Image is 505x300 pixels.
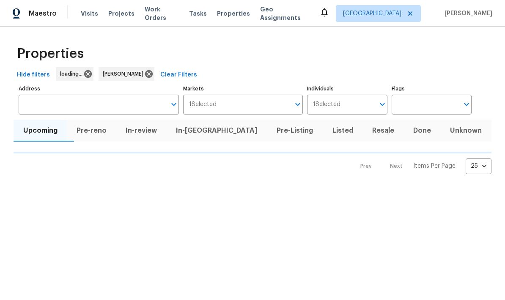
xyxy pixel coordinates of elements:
span: Properties [217,9,250,18]
span: 1 Selected [189,101,217,108]
span: Upcoming [19,125,62,136]
button: Open [461,98,472,110]
span: Pre-Listing [272,125,318,136]
span: Tasks [189,11,207,16]
span: Done [409,125,436,136]
span: [PERSON_NAME] [441,9,492,18]
button: Clear Filters [157,67,200,83]
label: Flags [392,86,472,91]
button: Hide filters [14,67,53,83]
button: Open [168,98,180,110]
span: Visits [81,9,98,18]
span: Projects [108,9,134,18]
span: Clear Filters [160,70,197,80]
span: 1 Selected [313,101,340,108]
p: Items Per Page [413,162,456,170]
div: [PERSON_NAME] [99,67,154,81]
span: In-review [121,125,161,136]
button: Open [376,98,388,110]
span: Pre-reno [72,125,111,136]
div: 25 [466,155,491,177]
div: loading... [56,67,93,81]
span: Listed [328,125,357,136]
label: Individuals [307,86,387,91]
label: Markets [183,86,303,91]
span: [PERSON_NAME] [103,70,147,78]
span: [GEOGRAPHIC_DATA] [343,9,401,18]
nav: Pagination Navigation [352,158,491,174]
span: Hide filters [17,70,50,80]
span: Unknown [446,125,486,136]
label: Address [19,86,179,91]
button: Open [292,98,304,110]
span: Maestro [29,9,57,18]
span: Properties [17,49,84,58]
span: Work Orders [145,5,179,22]
span: In-[GEOGRAPHIC_DATA] [172,125,262,136]
span: Geo Assignments [260,5,309,22]
span: loading... [60,70,86,78]
span: Resale [368,125,398,136]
